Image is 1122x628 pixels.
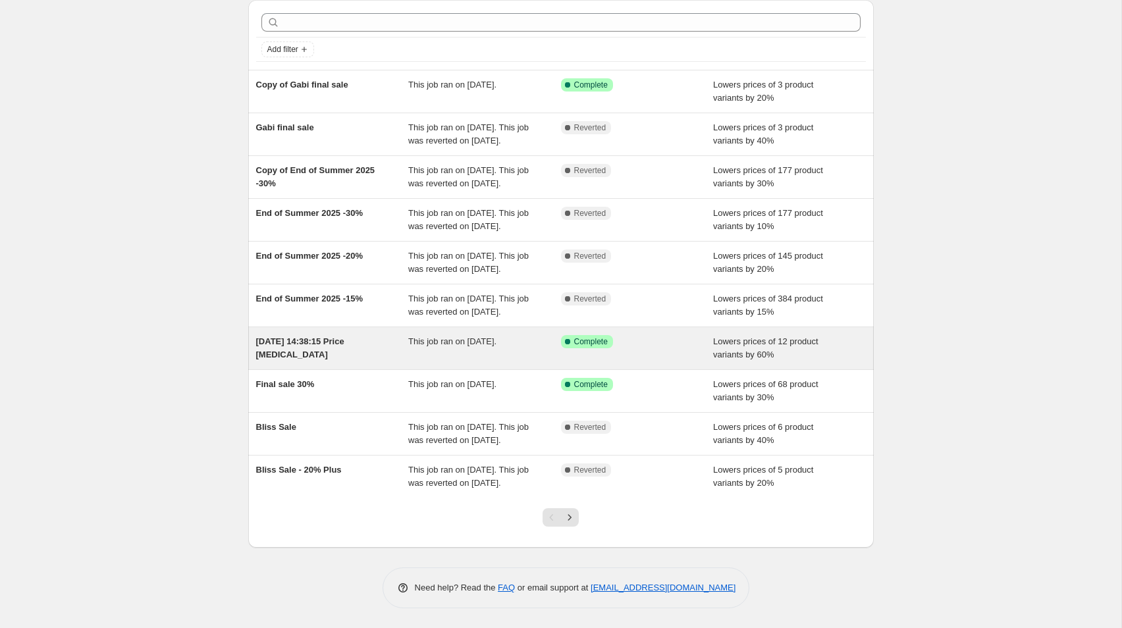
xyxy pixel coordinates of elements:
span: Bliss Sale - 20% Plus [256,465,342,475]
span: This job ran on [DATE]. This job was reverted on [DATE]. [408,208,529,231]
span: This job ran on [DATE]. [408,80,496,90]
span: Lowers prices of 3 product variants by 20% [713,80,813,103]
button: Next [560,508,579,527]
span: End of Summer 2025 -20% [256,251,363,261]
span: Complete [574,80,608,90]
span: Lowers prices of 68 product variants by 30% [713,379,818,402]
span: This job ran on [DATE]. [408,379,496,389]
span: This job ran on [DATE]. This job was reverted on [DATE]. [408,251,529,274]
span: Complete [574,379,608,390]
span: Lowers prices of 177 product variants by 30% [713,165,823,188]
nav: Pagination [543,508,579,527]
span: Complete [574,336,608,347]
span: This job ran on [DATE]. This job was reverted on [DATE]. [408,165,529,188]
span: Add filter [267,44,298,55]
span: Reverted [574,251,606,261]
span: Copy of Gabi final sale [256,80,348,90]
span: Lowers prices of 384 product variants by 15% [713,294,823,317]
span: End of Summer 2025 -15% [256,294,363,303]
span: Lowers prices of 177 product variants by 10% [713,208,823,231]
span: This job ran on [DATE]. This job was reverted on [DATE]. [408,294,529,317]
a: [EMAIL_ADDRESS][DOMAIN_NAME] [591,583,735,592]
span: This job ran on [DATE]. [408,336,496,346]
span: Need help? Read the [415,583,498,592]
span: Lowers prices of 145 product variants by 20% [713,251,823,274]
span: Lowers prices of 3 product variants by 40% [713,122,813,145]
span: Copy of End of Summer 2025 -30% [256,165,375,188]
span: Reverted [574,465,606,475]
span: Lowers prices of 12 product variants by 60% [713,336,818,359]
span: Reverted [574,165,606,176]
span: Reverted [574,122,606,133]
span: Gabi final sale [256,122,314,132]
span: This job ran on [DATE]. This job was reverted on [DATE]. [408,465,529,488]
span: Reverted [574,294,606,304]
a: FAQ [498,583,515,592]
span: Reverted [574,422,606,432]
span: End of Summer 2025 -30% [256,208,363,218]
span: [DATE] 14:38:15 Price [MEDICAL_DATA] [256,336,344,359]
span: Lowers prices of 5 product variants by 20% [713,465,813,488]
span: Final sale 30% [256,379,315,389]
button: Add filter [261,41,314,57]
span: or email support at [515,583,591,592]
span: This job ran on [DATE]. This job was reverted on [DATE]. [408,122,529,145]
span: This job ran on [DATE]. This job was reverted on [DATE]. [408,422,529,445]
span: Reverted [574,208,606,219]
span: Bliss Sale [256,422,296,432]
span: Lowers prices of 6 product variants by 40% [713,422,813,445]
